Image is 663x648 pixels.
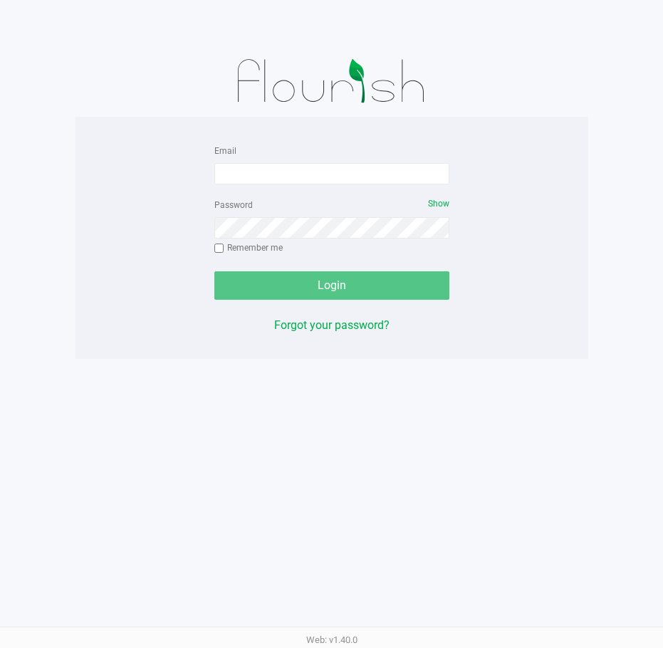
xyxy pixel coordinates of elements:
label: Remember me [214,241,283,254]
span: Web: v1.40.0 [306,634,357,645]
span: Show [428,199,449,209]
button: Forgot your password? [274,317,390,334]
label: Password [214,199,253,211]
label: Email [214,145,236,157]
input: Remember me [214,244,224,254]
